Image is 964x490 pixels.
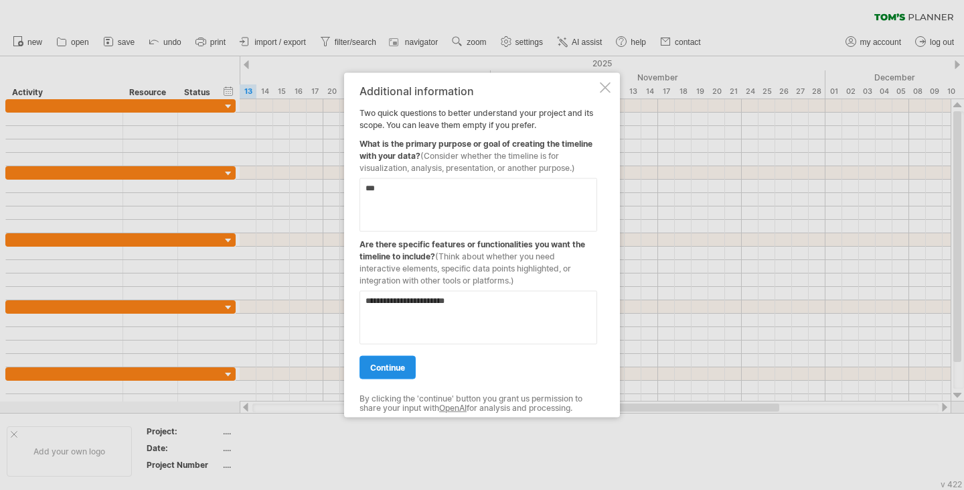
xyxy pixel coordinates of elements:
[359,251,571,285] span: (Think about whether you need interactive elements, specific data points highlighted, or integrat...
[439,403,467,413] a: OpenAI
[359,150,575,172] span: (Consider whether the timeline is for visualization, analysis, presentation, or another purpose.)
[359,84,597,97] div: Additional information
[359,131,597,174] div: What is the primary purpose or goal of creating the timeline with your data?
[359,84,597,406] div: Two quick questions to better understand your project and its scope. You can leave them empty if ...
[370,362,405,372] span: continue
[359,393,597,413] div: By clicking the 'continue' button you grant us permission to share your input with for analysis a...
[359,355,416,379] a: continue
[359,231,597,286] div: Are there specific features or functionalities you want the timeline to include?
